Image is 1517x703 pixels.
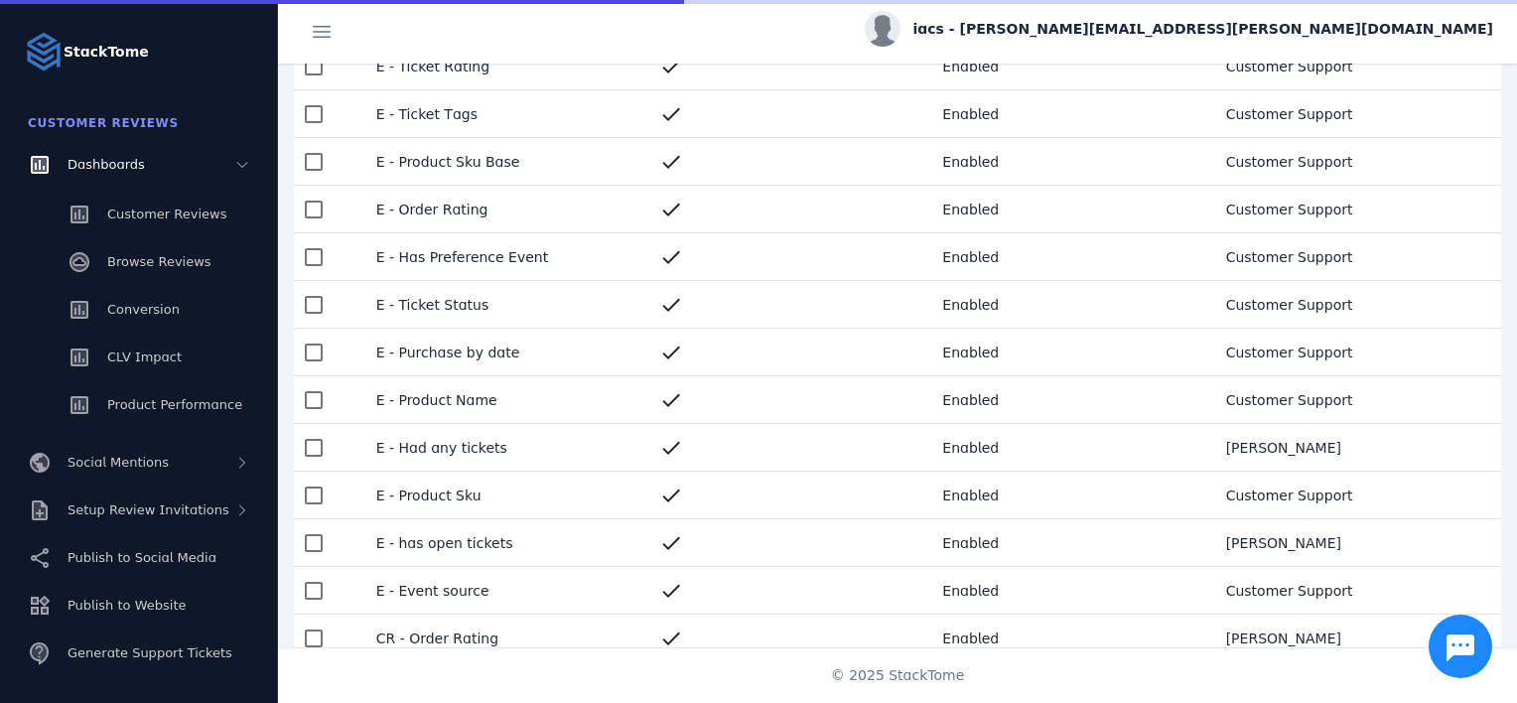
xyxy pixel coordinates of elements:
mat-cell: Enabled [926,567,1209,615]
span: Conversion [107,302,180,317]
mat-cell: Customer Support [1210,567,1501,615]
mat-cell: Customer Support [1210,233,1501,281]
span: Browse Reviews [107,254,211,269]
span: Social Mentions [68,455,169,470]
span: Dashboards [68,157,145,172]
mat-cell: Enabled [926,329,1209,376]
mat-cell: Enabled [926,615,1209,662]
mat-cell: [PERSON_NAME] [1210,519,1501,567]
mat-cell: E - Ticket Tags [360,90,643,138]
mat-cell: Customer Support [1210,376,1501,424]
mat-cell: CR - Order Rating [360,615,643,662]
mat-cell: E - Ticket Status [360,281,643,329]
mat-cell: E - Ticket Rating [360,43,643,90]
span: Product Performance [107,397,242,412]
mat-cell: E - has open tickets [360,519,643,567]
mat-cell: E - Product Name [360,376,643,424]
mat-cell: Customer Support [1210,43,1501,90]
a: Conversion [12,288,266,332]
mat-cell: Enabled [926,90,1209,138]
a: Product Performance [12,383,266,427]
mat-cell: Enabled [926,43,1209,90]
mat-cell: E - Product Sku Base [360,138,643,186]
mat-icon: check [659,293,683,317]
mat-cell: Enabled [926,233,1209,281]
mat-icon: check [659,245,683,269]
mat-cell: Enabled [926,472,1209,519]
button: iacs - [PERSON_NAME][EMAIL_ADDRESS][PERSON_NAME][DOMAIN_NAME] [865,11,1493,47]
mat-icon: check [659,531,683,555]
mat-icon: check [659,150,683,174]
a: Browse Reviews [12,240,266,284]
mat-cell: Enabled [926,281,1209,329]
mat-cell: Enabled [926,519,1209,567]
strong: StackTome [64,42,149,63]
a: Customer Reviews [12,193,266,236]
mat-cell: Customer Support [1210,90,1501,138]
mat-cell: Customer Support [1210,186,1501,233]
a: Publish to Social Media [12,536,266,580]
a: Publish to Website [12,584,266,628]
mat-cell: Enabled [926,138,1209,186]
span: CLV Impact [107,350,182,364]
mat-icon: check [659,388,683,412]
mat-cell: [PERSON_NAME] [1210,424,1501,472]
mat-icon: check [659,436,683,460]
span: Generate Support Tickets [68,645,232,660]
mat-cell: Customer Support [1210,138,1501,186]
a: Generate Support Tickets [12,632,266,675]
span: Publish to Website [68,598,186,613]
mat-cell: Enabled [926,424,1209,472]
mat-cell: Customer Support [1210,472,1501,519]
span: Setup Review Invitations [68,502,229,517]
img: Logo image [24,32,64,71]
img: profile.jpg [865,11,900,47]
mat-cell: E - Purchase by date [360,329,643,376]
mat-icon: check [659,579,683,603]
mat-icon: check [659,102,683,126]
mat-icon: check [659,484,683,507]
mat-cell: [PERSON_NAME] [1210,615,1501,662]
mat-cell: E - Order Rating [360,186,643,233]
span: Publish to Social Media [68,550,216,565]
mat-icon: check [659,627,683,650]
span: Customer Reviews [28,116,179,130]
mat-cell: Customer Support [1210,329,1501,376]
mat-cell: E - Has Preference Event [360,233,643,281]
mat-cell: E - Event source [360,567,643,615]
a: CLV Impact [12,336,266,379]
span: iacs - [PERSON_NAME][EMAIL_ADDRESS][PERSON_NAME][DOMAIN_NAME] [912,19,1493,40]
mat-icon: check [659,341,683,364]
mat-cell: E - Product Sku [360,472,643,519]
mat-icon: check [659,55,683,78]
span: © 2025 StackTome [831,665,965,686]
span: Customer Reviews [107,207,226,221]
mat-icon: check [659,198,683,221]
mat-cell: Enabled [926,376,1209,424]
mat-cell: Enabled [926,186,1209,233]
mat-cell: Customer Support [1210,281,1501,329]
mat-cell: E - Had any tickets [360,424,643,472]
